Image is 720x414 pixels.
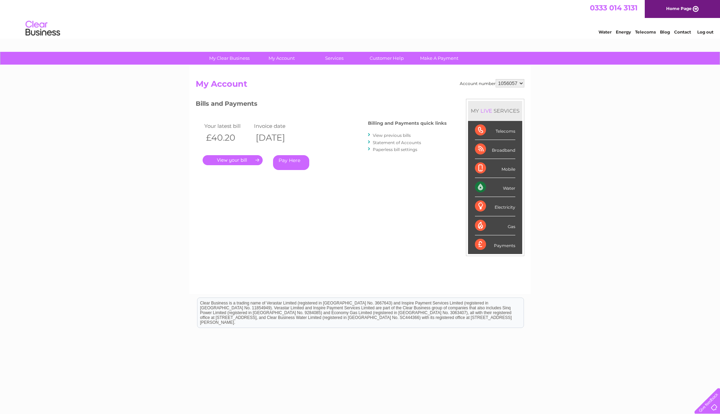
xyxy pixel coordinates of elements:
div: Gas [475,216,515,235]
a: My Account [253,52,310,65]
div: Payments [475,235,515,254]
img: logo.png [25,18,60,39]
div: Telecoms [475,121,515,140]
a: Make A Payment [411,52,468,65]
a: Customer Help [358,52,415,65]
a: Statement of Accounts [373,140,421,145]
th: £40.20 [203,131,252,145]
div: Mobile [475,159,515,178]
a: Paperless bill settings [373,147,417,152]
a: View previous bills [373,133,411,138]
div: Account number [460,79,524,87]
a: . [203,155,263,165]
th: [DATE] [252,131,302,145]
div: Broadband [475,140,515,159]
a: Pay Here [273,155,309,170]
a: Log out [697,29,713,35]
div: LIVE [479,107,494,114]
div: Clear Business is a trading name of Verastar Limited (registered in [GEOGRAPHIC_DATA] No. 3667643... [197,4,524,34]
a: Blog [660,29,670,35]
h4: Billing and Payments quick links [368,121,447,126]
a: Water [599,29,612,35]
a: 0333 014 3131 [590,3,638,12]
div: Water [475,178,515,197]
a: Energy [616,29,631,35]
h3: Bills and Payments [196,99,447,111]
a: Telecoms [635,29,656,35]
div: Electricity [475,197,515,216]
h2: My Account [196,79,524,92]
td: Invoice date [252,121,302,131]
a: Services [306,52,363,65]
td: Your latest bill [203,121,252,131]
div: MY SERVICES [468,101,522,121]
a: My Clear Business [201,52,258,65]
a: Contact [674,29,691,35]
